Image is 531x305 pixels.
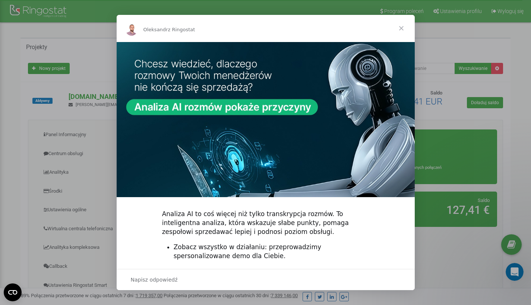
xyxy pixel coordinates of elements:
span: z Ringostat [168,27,195,32]
span: Zamknij [388,15,415,42]
div: Analiza AI to coś więcej niż tylko transkrypcja rozmów. To inteligentna analiza, która wskazuje s... [162,210,369,236]
li: Pokażemy, jak AI dostosowuje się do Twojego biznesu. [174,262,369,271]
span: Napisz odpowiedź [131,275,178,285]
div: Otwórz rozmowę i odpowiedz [117,269,415,290]
button: Open CMP widget [4,283,22,301]
li: Zobacz wszystko w działaniu: przeprowadzimy spersonalizowane demo dla Ciebie. [174,243,369,261]
img: Profile image for Oleksandr [126,24,138,36]
span: Oleksandr [143,27,168,32]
